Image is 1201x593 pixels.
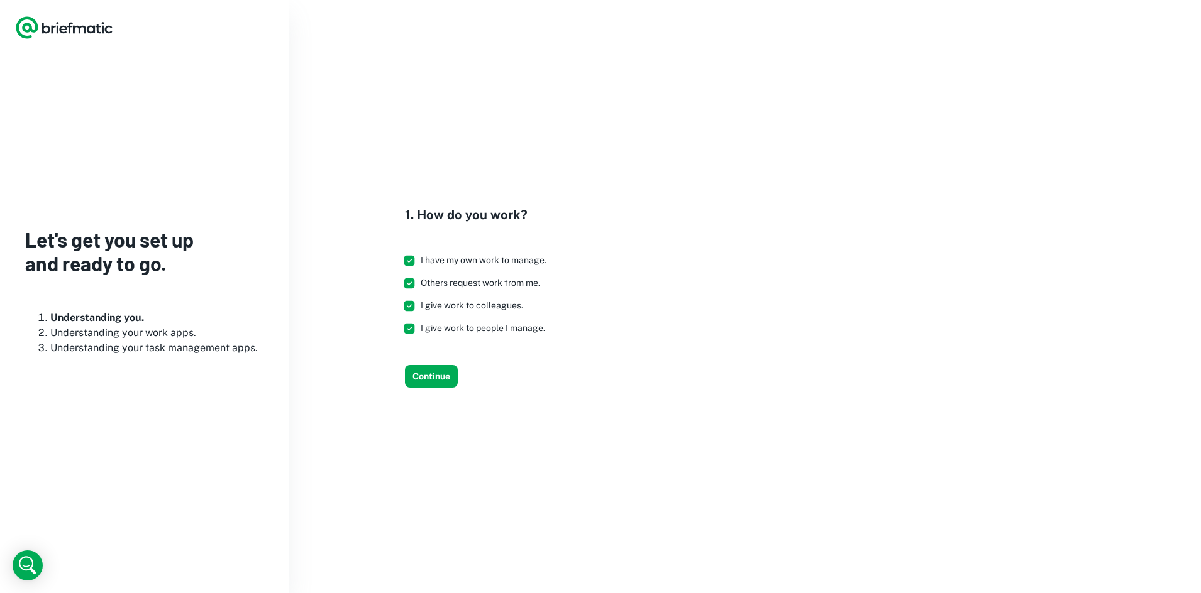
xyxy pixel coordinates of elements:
button: Continue [405,365,458,388]
h3: Let's get you set up and ready to go. [25,227,264,276]
div: Open Intercom Messenger [13,550,43,580]
b: Understanding you. [50,312,144,324]
span: I give work to colleagues. [421,300,523,310]
li: Understanding your task management apps. [50,340,264,356]
a: Logo [15,15,113,40]
li: Understanding your work apps. [50,325,264,340]
span: I give work to people I manage. [421,323,545,333]
span: Others request work from me. [421,278,540,288]
h4: 1. How do you work? [405,205,556,224]
span: I have my own work to manage. [421,255,546,265]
